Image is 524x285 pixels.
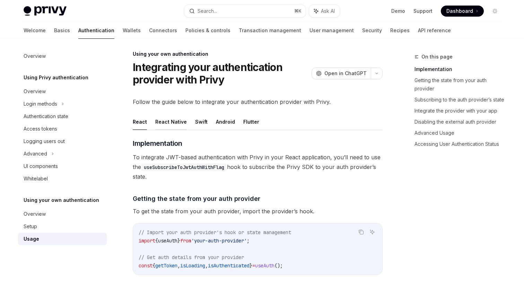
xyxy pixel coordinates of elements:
[18,110,107,123] a: Authentication state
[133,152,383,181] span: To integrate JWT-based authentication with Privy in your React application, you’ll need to use th...
[24,52,46,60] div: Overview
[421,53,453,61] span: On this page
[149,22,177,39] a: Connectors
[24,100,57,108] div: Login methods
[24,22,46,39] a: Welcome
[321,8,335,15] span: Ask AI
[18,85,107,98] a: Overview
[141,163,227,171] code: useSubscribeToJwtAuthWithFlag
[180,238,191,244] span: from
[250,262,252,269] span: }
[152,262,155,269] span: {
[414,127,506,139] a: Advanced Usage
[24,196,99,204] h5: Using your own authentication
[441,6,484,17] a: Dashboard
[180,262,205,269] span: isLoading
[184,5,306,17] button: Search...⌘K
[18,123,107,135] a: Access tokens
[24,137,65,145] div: Logging users out
[133,51,383,57] div: Using your own authentication
[24,112,68,121] div: Authentication state
[312,68,371,79] button: Open in ChatGPT
[155,238,158,244] span: {
[24,222,37,231] div: Setup
[413,8,433,15] a: Support
[198,7,217,15] div: Search...
[255,262,274,269] span: useAuth
[133,61,309,86] h1: Integrating your authentication provider with Privy
[158,238,177,244] span: useAuth
[418,22,451,39] a: API reference
[18,220,107,233] a: Setup
[324,70,367,77] span: Open in ChatGPT
[18,160,107,172] a: UI components
[294,8,302,14] span: ⌘ K
[414,94,506,105] a: Subscribing to the auth provider’s state
[24,235,39,243] div: Usage
[139,238,155,244] span: import
[243,114,259,130] button: Flutter
[368,228,377,237] button: Ask AI
[139,229,291,235] span: // Import your auth provider's hook or state management
[24,150,47,158] div: Advanced
[391,8,405,15] a: Demo
[414,64,506,75] a: Implementation
[357,228,366,237] button: Copy the contents from the code block
[24,6,67,16] img: light logo
[133,194,260,203] span: Getting the state from your auth provider
[18,50,107,62] a: Overview
[177,238,180,244] span: }
[390,22,410,39] a: Recipes
[155,262,177,269] span: getToken
[309,5,340,17] button: Ask AI
[191,238,247,244] span: 'your-auth-provider'
[155,114,187,130] button: React Native
[309,22,354,39] a: User management
[274,262,283,269] span: ();
[195,114,208,130] button: Swift
[489,6,500,17] button: Toggle dark mode
[24,87,46,96] div: Overview
[239,22,301,39] a: Transaction management
[24,162,58,170] div: UI components
[208,262,250,269] span: isAuthenticated
[139,262,152,269] span: const
[205,262,208,269] span: ,
[185,22,230,39] a: Policies & controls
[133,206,383,216] span: To get the state from your auth provider, import the provider’s hook.
[133,114,147,130] button: React
[18,135,107,148] a: Logging users out
[446,8,473,15] span: Dashboard
[414,139,506,150] a: Accessing User Authentication Status
[18,233,107,245] a: Usage
[24,125,57,133] div: Access tokens
[414,75,506,94] a: Getting the state from your auth provider
[177,262,180,269] span: ,
[24,73,88,82] h5: Using Privy authentication
[78,22,114,39] a: Authentication
[123,22,141,39] a: Wallets
[133,97,383,107] span: Follow the guide below to integrate your authentication provider with Privy.
[216,114,235,130] button: Android
[18,172,107,185] a: Whitelabel
[252,262,255,269] span: =
[362,22,382,39] a: Security
[24,210,46,218] div: Overview
[414,116,506,127] a: Disabling the external auth provider
[18,208,107,220] a: Overview
[414,105,506,116] a: Integrate the provider with your app
[139,254,244,260] span: // Get auth details from your provider
[247,238,250,244] span: ;
[24,175,48,183] div: Whitelabel
[54,22,70,39] a: Basics
[133,139,182,148] span: Implementation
